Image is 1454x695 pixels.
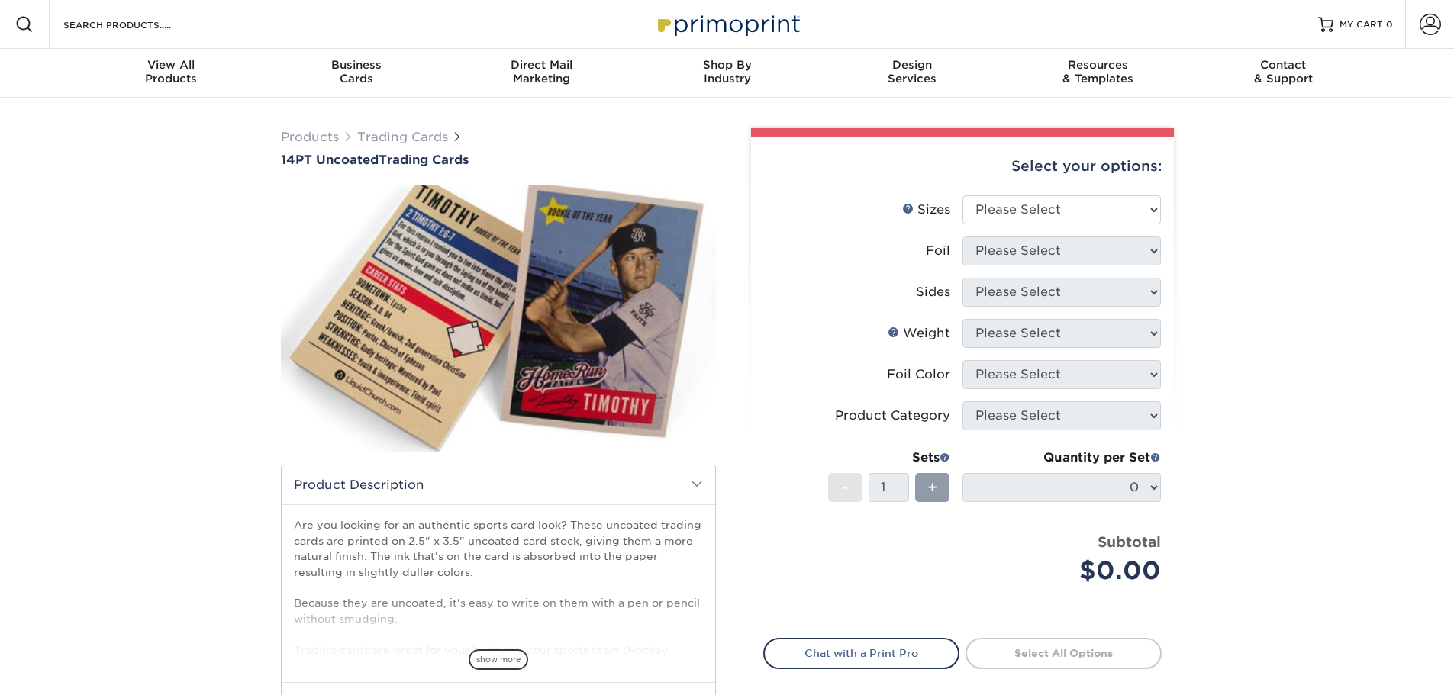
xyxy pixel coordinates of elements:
[1005,58,1191,72] span: Resources
[469,649,528,670] span: show more
[449,58,634,85] div: Marketing
[1098,533,1161,550] strong: Subtotal
[763,638,959,668] a: Chat with a Print Pro
[294,517,703,688] p: Are you looking for an authentic sports card look? These uncoated trading cards are printed on 2....
[974,552,1161,589] div: $0.00
[902,201,950,219] div: Sizes
[449,58,634,72] span: Direct Mail
[820,58,1005,85] div: Services
[263,58,449,85] div: Cards
[1191,58,1376,85] div: & Support
[62,15,211,34] input: SEARCH PRODUCTS.....
[1191,49,1376,98] a: Contact& Support
[835,407,950,425] div: Product Category
[281,130,339,144] a: Products
[634,58,820,72] span: Shop By
[842,476,849,499] span: -
[79,58,264,85] div: Products
[263,58,449,72] span: Business
[888,324,950,343] div: Weight
[79,58,264,72] span: View All
[263,49,449,98] a: BusinessCards
[1386,19,1393,30] span: 0
[281,169,716,469] img: 14PT Uncoated 01
[926,242,950,260] div: Foil
[916,283,950,301] div: Sides
[79,49,264,98] a: View AllProducts
[281,153,379,167] span: 14PT Uncoated
[1005,49,1191,98] a: Resources& Templates
[449,49,634,98] a: Direct MailMarketing
[1340,18,1383,31] span: MY CART
[281,153,716,167] a: 14PT UncoatedTrading Cards
[966,638,1162,668] a: Select All Options
[927,476,937,499] span: +
[1191,58,1376,72] span: Contact
[828,449,950,467] div: Sets
[962,449,1161,467] div: Quantity per Set
[357,130,448,144] a: Trading Cards
[281,153,716,167] h1: Trading Cards
[634,49,820,98] a: Shop ByIndustry
[1005,58,1191,85] div: & Templates
[634,58,820,85] div: Industry
[651,8,804,40] img: Primoprint
[282,465,715,504] h2: Product Description
[763,137,1162,195] div: Select your options:
[820,49,1005,98] a: DesignServices
[820,58,1005,72] span: Design
[887,365,950,384] div: Foil Color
